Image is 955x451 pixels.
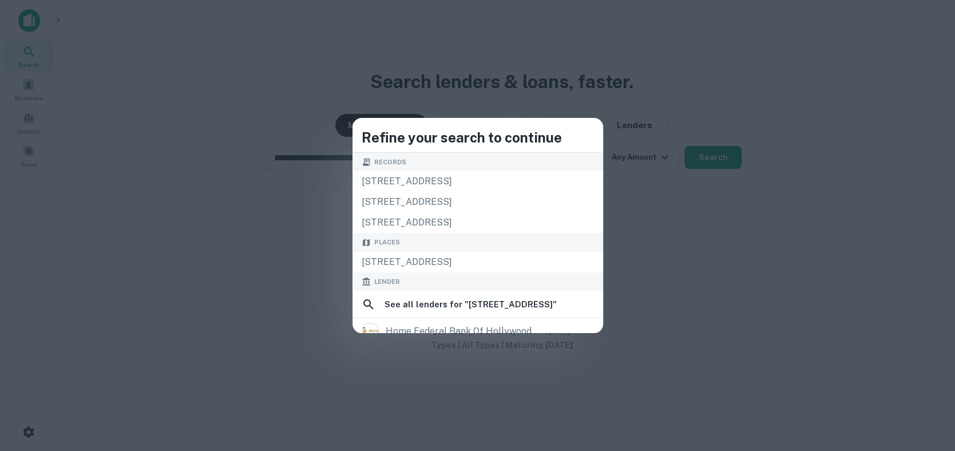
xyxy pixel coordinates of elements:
[374,238,400,247] span: Places
[352,171,603,192] div: [STREET_ADDRESS]
[362,323,378,339] img: picture
[898,359,955,414] iframe: Chat Widget
[362,127,594,148] h4: Refine your search to continue
[352,212,603,233] div: [STREET_ADDRESS]
[374,157,406,167] span: Records
[352,319,603,343] a: home federal bank of hollywood
[352,192,603,212] div: [STREET_ADDRESS]
[352,252,603,272] div: [STREET_ADDRESS]
[386,323,532,340] div: home federal bank of hollywood
[385,298,557,311] h6: See all lenders for " [STREET_ADDRESS] "
[374,277,400,287] span: Lender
